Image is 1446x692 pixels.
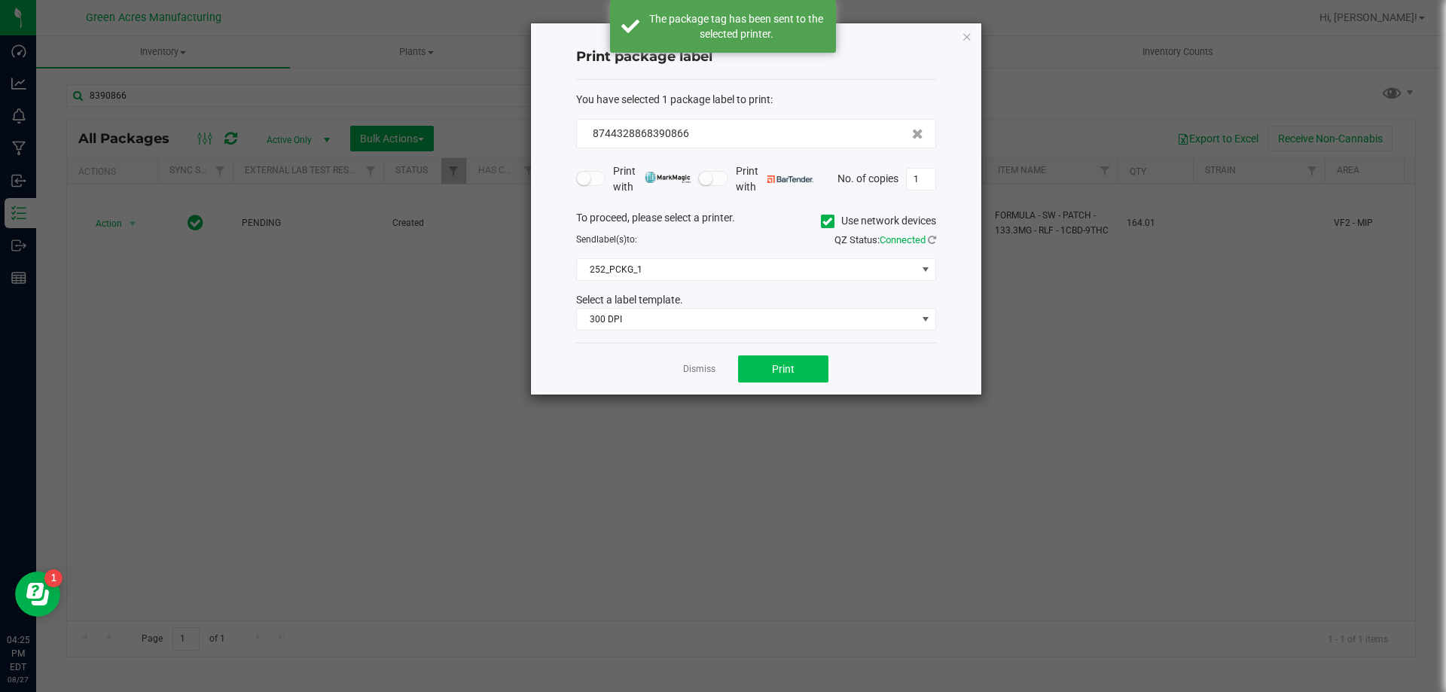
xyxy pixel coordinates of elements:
span: label(s) [596,234,627,245]
div: To proceed, please select a printer. [565,210,947,233]
span: 300 DPI [577,309,917,330]
div: The package tag has been sent to the selected printer. [648,11,825,41]
label: Use network devices [821,213,936,229]
a: Dismiss [683,363,715,376]
span: Connected [880,234,926,245]
span: You have selected 1 package label to print [576,93,770,105]
span: QZ Status: [834,234,936,245]
iframe: Resource center unread badge [44,569,63,587]
img: mark_magic_cybra.png [645,172,691,183]
button: Print [738,355,828,383]
span: Print with [613,163,691,195]
span: No. of copies [837,172,898,184]
img: bartender.png [767,175,813,183]
div: : [576,92,936,108]
span: 252_PCKG_1 [577,259,917,280]
iframe: Resource center [15,572,60,617]
span: Send to: [576,234,637,245]
span: Print [772,363,795,375]
div: Select a label template. [565,292,947,308]
h4: Print package label [576,47,936,67]
span: 8744328868390866 [593,127,689,139]
span: Print with [736,163,813,195]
